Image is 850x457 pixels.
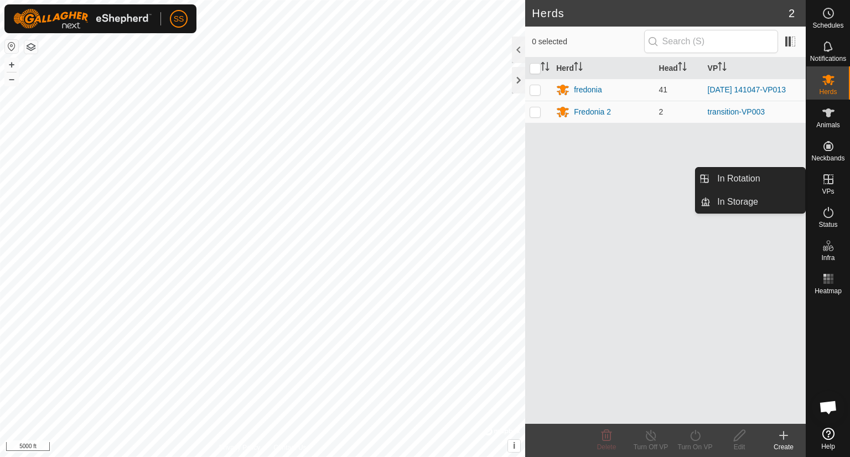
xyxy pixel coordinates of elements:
span: VPs [822,188,834,195]
img: Gallagher Logo [13,9,152,29]
span: 2 [789,5,795,22]
button: Reset Map [5,40,18,53]
p-sorticon: Activate to sort [574,64,583,72]
li: In Rotation [696,168,805,190]
button: + [5,58,18,71]
p-sorticon: Activate to sort [718,64,727,72]
button: – [5,72,18,86]
span: 0 selected [532,36,644,48]
h2: Herds [532,7,789,20]
th: Herd [552,58,654,79]
th: Head [655,58,703,79]
p-sorticon: Activate to sort [541,64,550,72]
span: Heatmap [815,288,842,294]
span: In Rotation [717,172,760,185]
span: i [513,441,515,450]
a: Contact Us [273,443,306,453]
a: [DATE] 141047-VP013 [708,85,786,94]
div: Create [761,442,806,452]
div: Turn Off VP [629,442,673,452]
span: Animals [816,122,840,128]
span: Status [818,221,837,228]
div: Fredonia 2 [574,106,611,118]
div: Open chat [812,391,845,424]
div: Edit [717,442,761,452]
span: 2 [659,107,664,116]
span: Herds [819,89,837,95]
div: Turn On VP [673,442,717,452]
a: In Rotation [711,168,805,190]
span: Infra [821,255,835,261]
p-sorticon: Activate to sort [678,64,687,72]
span: Neckbands [811,155,844,162]
span: Delete [597,443,616,451]
div: fredonia [574,84,602,96]
span: SS [174,13,184,25]
button: Map Layers [24,40,38,54]
button: i [508,440,520,452]
a: Privacy Policy [219,443,261,453]
span: Notifications [810,55,846,62]
a: Help [806,423,850,454]
span: Help [821,443,835,450]
span: In Storage [717,195,758,209]
li: In Storage [696,191,805,213]
span: Schedules [812,22,843,29]
a: transition-VP003 [708,107,765,116]
th: VP [703,58,806,79]
a: In Storage [711,191,805,213]
input: Search (S) [644,30,778,53]
span: 41 [659,85,668,94]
